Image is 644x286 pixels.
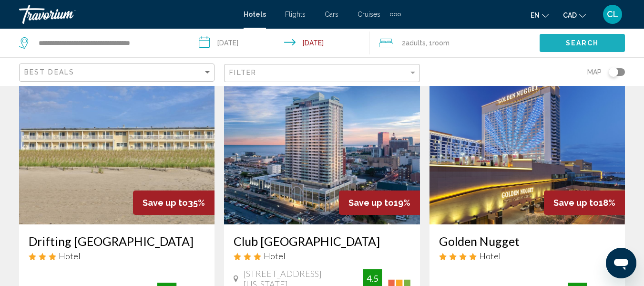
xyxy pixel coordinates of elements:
[59,251,81,261] span: Hotel
[234,251,410,261] div: 3 star Hotel
[29,234,205,248] a: Drifting [GEOGRAPHIC_DATA]
[553,198,599,208] span: Save up to
[406,39,426,47] span: Adults
[339,191,420,215] div: 19%
[566,40,599,47] span: Search
[358,11,380,18] a: Cruises
[439,251,615,261] div: 4 star Hotel
[19,5,234,24] a: Travorium
[264,251,286,261] span: Hotel
[602,68,625,76] button: Toggle map
[189,29,369,57] button: Check-in date: Sep 7, 2025 Check-out date: Sep 10, 2025
[369,29,540,57] button: Travelers: 2 adults, 0 children
[540,34,625,52] button: Search
[133,191,215,215] div: 35%
[390,7,401,22] button: Extra navigation items
[606,248,636,278] iframe: Bouton de lancement de la fenêtre de messagerie
[429,72,625,224] img: Hotel image
[402,36,426,50] span: 2
[439,234,615,248] a: Golden Nugget
[432,39,450,47] span: Room
[325,11,338,18] a: Cars
[563,11,577,19] span: CAD
[24,69,212,77] mat-select: Sort by
[587,65,602,79] span: Map
[426,36,450,50] span: , 1
[19,72,215,224] img: Hotel image
[285,11,306,18] a: Flights
[607,10,618,19] span: CL
[234,234,410,248] a: Club [GEOGRAPHIC_DATA]
[479,251,501,261] span: Hotel
[531,11,540,19] span: en
[29,251,205,261] div: 3 star Hotel
[563,8,586,22] button: Change currency
[229,69,256,76] span: Filter
[24,68,74,76] span: Best Deals
[348,198,394,208] span: Save up to
[363,273,382,284] div: 4.5
[544,191,625,215] div: 18%
[224,72,419,224] img: Hotel image
[531,8,549,22] button: Change language
[143,198,188,208] span: Save up to
[244,11,266,18] a: Hotels
[600,4,625,24] button: User Menu
[224,64,419,83] button: Filter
